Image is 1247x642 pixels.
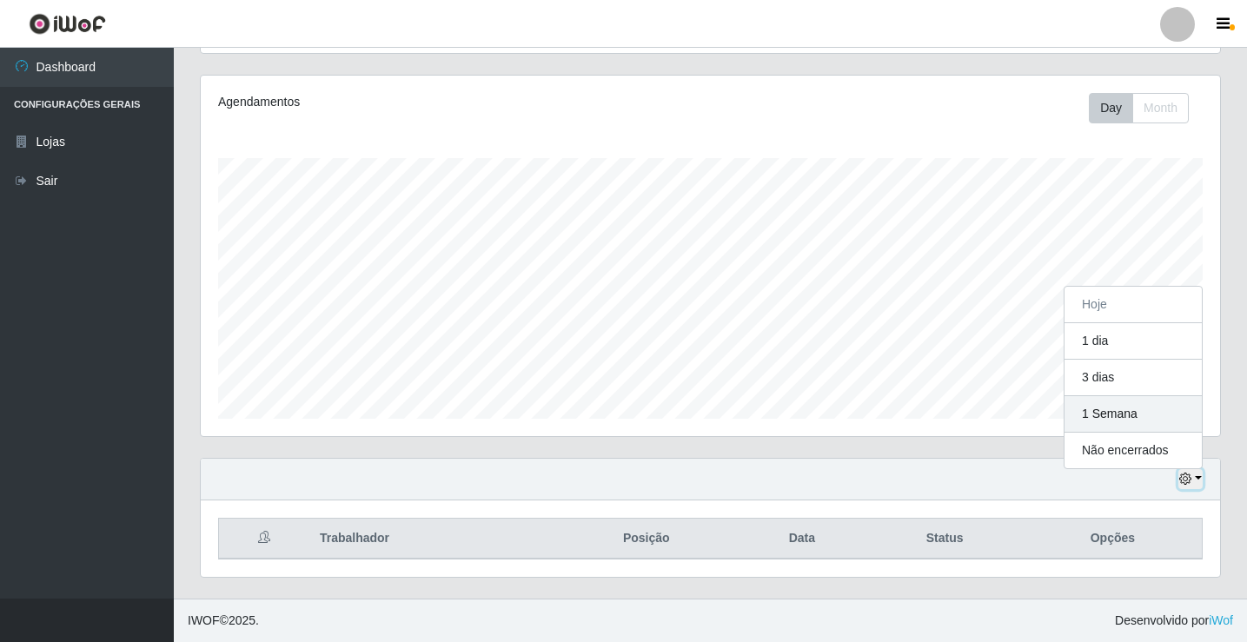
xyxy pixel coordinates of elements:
[1065,287,1202,323] button: Hoje
[309,519,554,559] th: Trabalhador
[554,519,738,559] th: Posição
[29,13,106,35] img: CoreUI Logo
[738,519,866,559] th: Data
[1024,519,1203,559] th: Opções
[1065,323,1202,360] button: 1 dia
[188,613,220,627] span: IWOF
[1132,93,1189,123] button: Month
[1089,93,1203,123] div: Toolbar with button groups
[1065,433,1202,468] button: Não encerrados
[218,93,614,111] div: Agendamentos
[1115,612,1233,630] span: Desenvolvido por
[1089,93,1189,123] div: First group
[1209,613,1233,627] a: iWof
[188,612,259,630] span: © 2025 .
[1089,93,1133,123] button: Day
[1065,396,1202,433] button: 1 Semana
[1065,360,1202,396] button: 3 dias
[866,519,1024,559] th: Status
